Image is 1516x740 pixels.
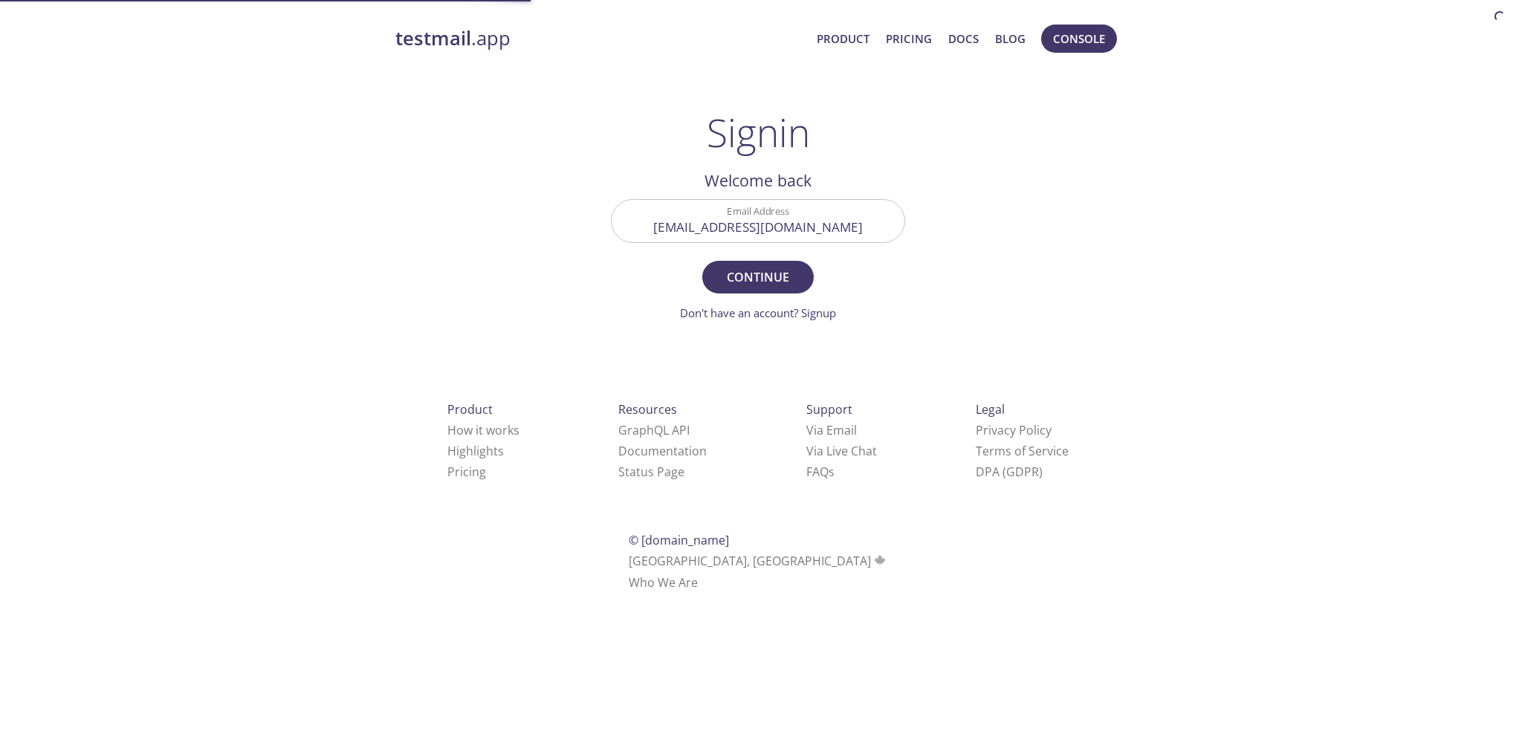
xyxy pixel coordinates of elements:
a: FAQ [806,464,835,480]
a: DPA (GDPR) [976,464,1043,480]
strong: testmail [395,25,471,51]
span: [GEOGRAPHIC_DATA], [GEOGRAPHIC_DATA] [629,553,888,569]
a: Docs [948,29,979,48]
a: Status Page [618,464,684,480]
a: Via Live Chat [806,443,877,459]
a: Via Email [806,422,857,438]
a: Blog [995,29,1026,48]
a: Don't have an account? Signup [680,305,836,320]
h2: Welcome back [611,168,905,193]
a: testmail.app [395,26,805,51]
a: How it works [447,422,519,438]
a: Pricing [447,464,486,480]
a: Highlights [447,443,504,459]
button: Continue [702,261,814,293]
span: Console [1053,29,1105,48]
a: Privacy Policy [976,422,1052,438]
a: Documentation [618,443,707,459]
a: GraphQL API [618,422,690,438]
span: Legal [976,401,1005,418]
span: © [DOMAIN_NAME] [629,532,729,548]
span: s [829,464,835,480]
a: Pricing [886,29,932,48]
span: Resources [618,401,677,418]
button: Console [1041,25,1117,53]
a: Terms of Service [976,443,1069,459]
h1: Signin [707,110,810,155]
a: Product [817,29,869,48]
span: Support [806,401,852,418]
span: Product [447,401,493,418]
span: Continue [719,267,797,288]
a: Who We Are [629,574,698,591]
